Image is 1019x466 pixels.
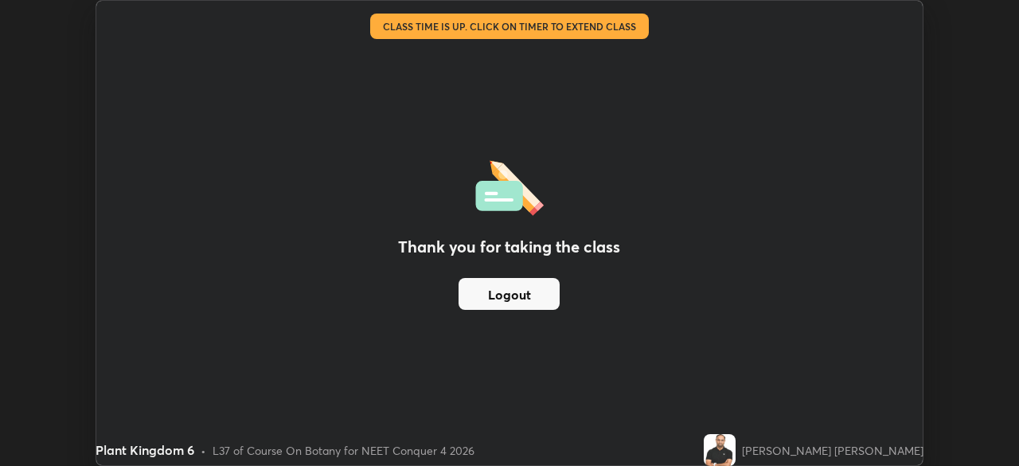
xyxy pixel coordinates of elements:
[96,441,194,460] div: Plant Kingdom 6
[398,235,620,259] h2: Thank you for taking the class
[459,278,560,310] button: Logout
[213,442,474,459] div: L37 of Course On Botany for NEET Conquer 4 2026
[704,434,736,466] img: 0288c81ecca544f6b86d0d2edef7c4db.jpg
[475,155,544,216] img: offlineFeedback.1438e8b3.svg
[742,442,923,459] div: [PERSON_NAME] [PERSON_NAME]
[201,442,206,459] div: •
